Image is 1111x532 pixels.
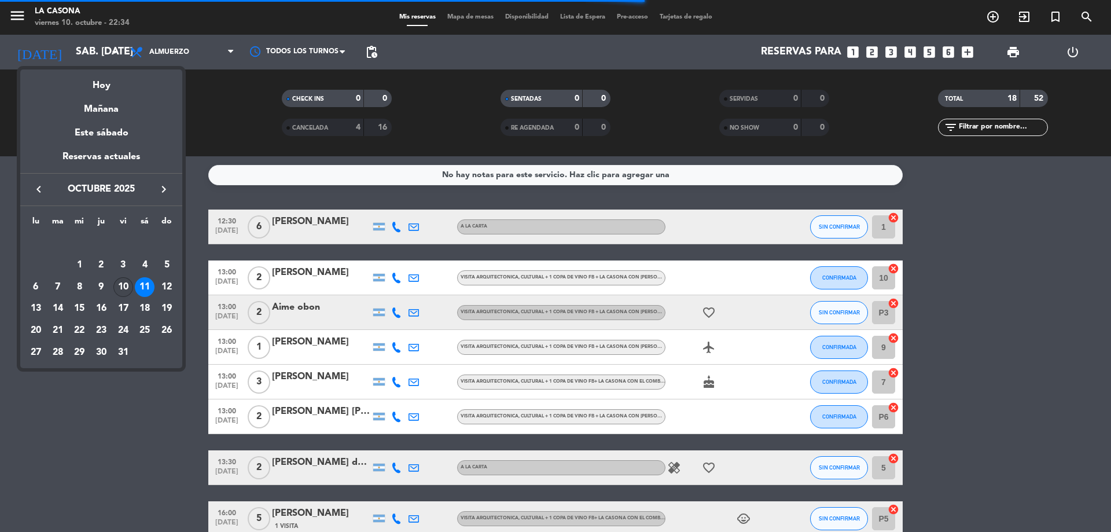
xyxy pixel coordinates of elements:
[49,182,153,197] span: octubre 2025
[113,299,133,318] div: 17
[156,215,178,233] th: domingo
[28,182,49,197] button: keyboard_arrow_left
[91,277,111,297] div: 9
[47,215,69,233] th: martes
[134,215,156,233] th: sábado
[135,321,154,340] div: 25
[112,254,134,276] td: 3 de octubre de 2025
[69,299,89,318] div: 15
[20,69,182,93] div: Hoy
[112,276,134,298] td: 10 de octubre de 2025
[134,276,156,298] td: 11 de octubre de 2025
[48,343,68,362] div: 28
[25,215,47,233] th: lunes
[69,321,89,340] div: 22
[157,321,176,340] div: 26
[26,277,46,297] div: 6
[25,276,47,298] td: 6 de octubre de 2025
[113,277,133,297] div: 10
[68,254,90,276] td: 1 de octubre de 2025
[25,320,47,342] td: 20 de octubre de 2025
[135,277,154,297] div: 11
[112,215,134,233] th: viernes
[91,255,111,275] div: 2
[69,277,89,297] div: 8
[48,277,68,297] div: 7
[26,321,46,340] div: 20
[134,320,156,342] td: 25 de octubre de 2025
[47,320,69,342] td: 21 de octubre de 2025
[157,277,176,297] div: 12
[47,342,69,364] td: 28 de octubre de 2025
[90,298,112,320] td: 16 de octubre de 2025
[112,342,134,364] td: 31 de octubre de 2025
[68,276,90,298] td: 8 de octubre de 2025
[156,254,178,276] td: 5 de octubre de 2025
[134,298,156,320] td: 18 de octubre de 2025
[135,299,154,318] div: 18
[91,343,111,362] div: 30
[156,298,178,320] td: 19 de octubre de 2025
[20,93,182,117] div: Mañana
[20,149,182,173] div: Reservas actuales
[69,255,89,275] div: 1
[113,343,133,362] div: 31
[90,215,112,233] th: jueves
[68,320,90,342] td: 22 de octubre de 2025
[25,232,178,254] td: OCT.
[112,298,134,320] td: 17 de octubre de 2025
[32,182,46,196] i: keyboard_arrow_left
[90,254,112,276] td: 2 de octubre de 2025
[91,321,111,340] div: 23
[90,276,112,298] td: 9 de octubre de 2025
[48,321,68,340] div: 21
[20,117,182,149] div: Este sábado
[47,276,69,298] td: 7 de octubre de 2025
[113,255,133,275] div: 3
[156,276,178,298] td: 12 de octubre de 2025
[134,254,156,276] td: 4 de octubre de 2025
[68,215,90,233] th: miércoles
[26,299,46,318] div: 13
[157,182,171,196] i: keyboard_arrow_right
[68,342,90,364] td: 29 de octubre de 2025
[156,320,178,342] td: 26 de octubre de 2025
[48,299,68,318] div: 14
[90,320,112,342] td: 23 de octubre de 2025
[135,255,154,275] div: 4
[153,182,174,197] button: keyboard_arrow_right
[68,298,90,320] td: 15 de octubre de 2025
[90,342,112,364] td: 30 de octubre de 2025
[26,343,46,362] div: 27
[157,299,176,318] div: 19
[47,298,69,320] td: 14 de octubre de 2025
[157,255,176,275] div: 5
[113,321,133,340] div: 24
[69,343,89,362] div: 29
[25,342,47,364] td: 27 de octubre de 2025
[91,299,111,318] div: 16
[25,298,47,320] td: 13 de octubre de 2025
[112,320,134,342] td: 24 de octubre de 2025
